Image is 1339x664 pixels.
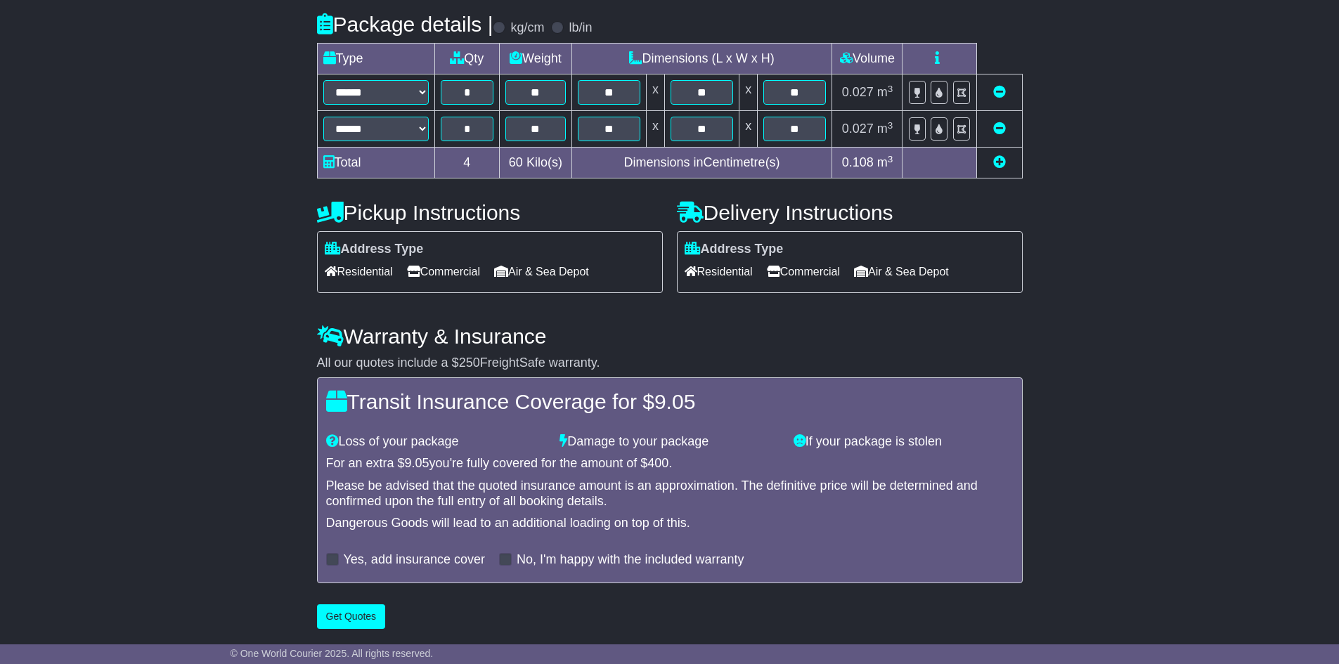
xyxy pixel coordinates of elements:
h4: Package details | [317,13,493,36]
h4: Pickup Instructions [317,201,663,224]
span: 250 [459,356,480,370]
span: 9.05 [405,456,429,470]
label: Yes, add insurance cover [344,552,485,568]
h4: Delivery Instructions [677,201,1023,224]
div: If your package is stolen [787,434,1021,450]
button: Get Quotes [317,604,386,629]
span: 400 [647,456,668,470]
span: 0.027 [842,85,874,99]
span: Air & Sea Depot [494,261,589,282]
a: Add new item [993,155,1006,169]
div: Damage to your package [552,434,787,450]
td: Weight [500,44,572,74]
div: Loss of your package [319,434,553,450]
td: Kilo(s) [500,148,572,178]
td: x [739,74,758,111]
span: 60 [509,155,523,169]
span: 0.108 [842,155,874,169]
label: No, I'm happy with the included warranty [517,552,744,568]
label: lb/in [569,20,592,36]
td: 4 [434,148,500,178]
div: All our quotes include a $ FreightSafe warranty. [317,356,1023,371]
span: 9.05 [654,390,695,413]
td: x [739,111,758,148]
div: Dangerous Goods will lead to an additional loading on top of this. [326,516,1014,531]
span: m [877,122,893,136]
td: Type [317,44,434,74]
span: 0.027 [842,122,874,136]
span: © One World Courier 2025. All rights reserved. [231,648,434,659]
h4: Transit Insurance Coverage for $ [326,390,1014,413]
div: Please be advised that the quoted insurance amount is an approximation. The definitive price will... [326,479,1014,509]
td: Volume [832,44,903,74]
a: Remove this item [993,85,1006,99]
label: kg/cm [510,20,544,36]
td: Dimensions (L x W x H) [571,44,832,74]
h4: Warranty & Insurance [317,325,1023,348]
span: Residential [325,261,393,282]
sup: 3 [888,120,893,131]
a: Remove this item [993,122,1006,136]
label: Address Type [325,242,424,257]
span: m [877,155,893,169]
td: Dimensions in Centimetre(s) [571,148,832,178]
span: Commercial [407,261,480,282]
sup: 3 [888,154,893,164]
td: Total [317,148,434,178]
span: Residential [685,261,753,282]
span: Commercial [767,261,840,282]
td: x [646,74,664,111]
span: m [877,85,893,99]
div: For an extra $ you're fully covered for the amount of $ . [326,456,1014,471]
sup: 3 [888,84,893,94]
span: Air & Sea Depot [854,261,949,282]
td: Qty [434,44,500,74]
label: Address Type [685,242,784,257]
td: x [646,111,664,148]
